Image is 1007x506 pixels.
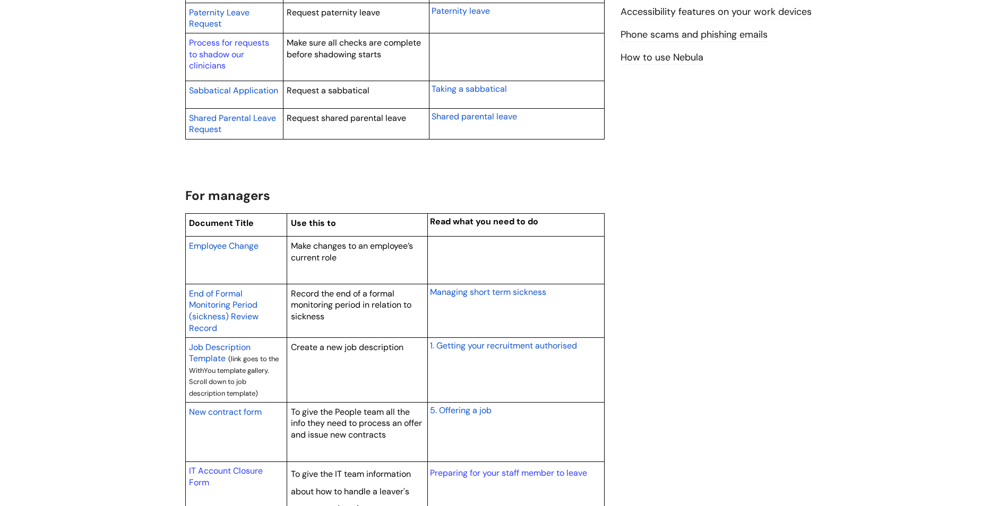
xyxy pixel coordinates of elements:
[432,111,517,122] span: Shared parental leave
[287,112,406,124] span: Request shared parental leave
[430,286,546,298] span: Managing short term sickness
[189,112,276,135] span: Shared Parental Leave Request
[432,5,490,16] span: Paternity leave
[287,7,380,18] span: Request paternity leave
[189,341,251,365] a: Job Description Template
[430,285,546,298] a: Managing short term sickness
[185,187,270,204] span: For managers
[432,83,507,94] span: Taking a sabbatical
[189,354,279,398] span: (link goes to the WithYou template gallery. Scroll down to job description template)
[189,7,249,30] span: Paternity Leave Request
[291,342,403,353] span: Create a new job description
[189,85,278,96] span: Sabbatical Application
[189,37,269,71] a: Process for requests to shadow our clinicians
[432,4,490,17] a: Paternity leave
[189,217,254,229] span: Document Title
[189,287,259,334] a: End of Formal Monitoring Period (sickness) Review Record
[621,28,768,42] a: Phone scams and phishing emails
[189,84,278,97] a: Sabbatical Application
[291,240,413,263] span: Make changes to an employee’s current role
[621,51,703,65] a: How to use Nebula
[189,465,263,488] a: IT Account Closure Form
[189,406,262,417] span: New contract form
[287,85,369,96] span: Request a sabbatical
[291,406,422,440] span: To give the People team all the info they need to process an offer and issue new contracts
[189,239,259,252] a: Employee Change
[291,288,411,322] span: Record the end of a formal monitoring period in relation to sickness
[430,216,538,227] span: Read what you need to do
[430,339,577,352] a: 1. Getting your recruitment authorised
[430,340,577,351] span: 1. Getting your recruitment authorised
[291,217,336,229] span: Use this to
[430,404,492,416] a: 5. Offering a job
[189,240,259,251] span: Employee Change
[432,82,507,95] a: Taking a sabbatical
[430,405,492,416] span: 5. Offering a job
[621,5,812,19] a: Accessibility features on your work devices
[430,467,587,478] a: Preparing for your staff member to leave
[189,111,276,136] a: Shared Parental Leave Request
[287,37,421,60] span: Make sure all checks are complete before shadowing starts
[189,6,249,30] a: Paternity Leave Request
[189,288,259,334] span: End of Formal Monitoring Period (sickness) Review Record
[432,110,517,123] a: Shared parental leave
[189,342,251,364] span: Job Description Template
[189,405,262,418] a: New contract form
